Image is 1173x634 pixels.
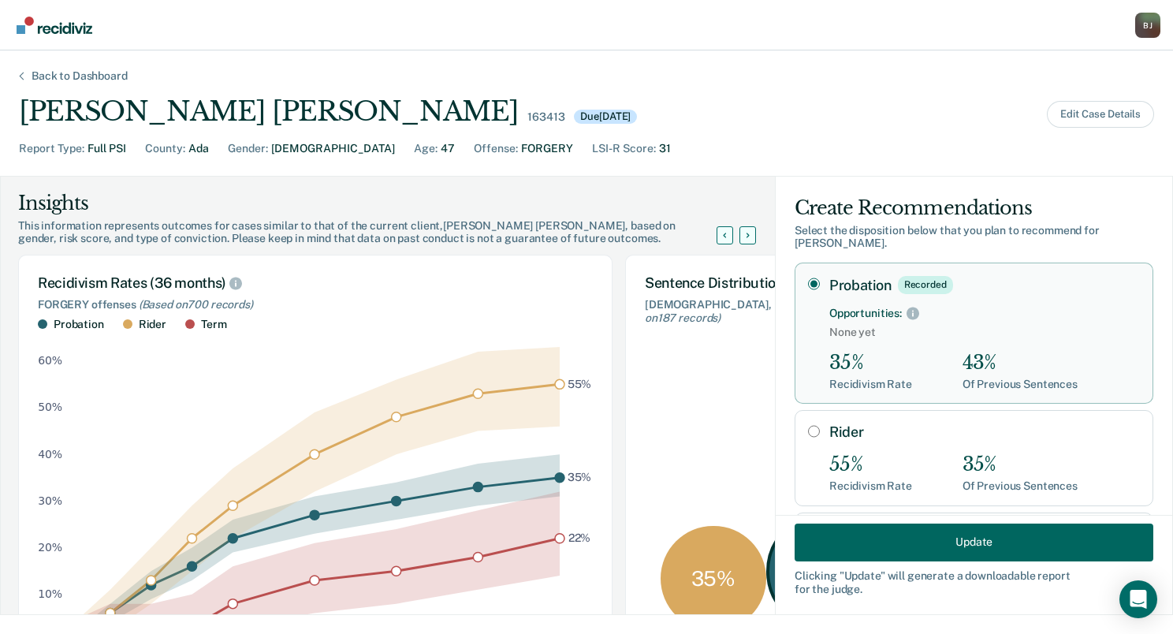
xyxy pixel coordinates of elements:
text: 20% [38,541,62,554]
div: Of Previous Sentences [963,378,1078,391]
div: 163413 [527,110,564,124]
g: text [568,377,592,543]
text: 35% [568,471,592,483]
button: Edit Case Details [1047,101,1154,128]
div: Insights [18,191,735,216]
text: 60% [38,354,62,367]
div: Opportunities: [829,307,902,320]
div: Select the disposition below that you plan to recommend for [PERSON_NAME] . [795,224,1153,251]
label: Rider [829,423,1140,441]
span: None yet [829,326,1140,339]
span: (Based on 187 records ) [645,298,974,324]
div: FORGERY offenses [38,298,593,311]
div: [DEMOGRAPHIC_DATA] [271,140,395,157]
div: 47 [441,140,455,157]
div: County : [145,140,185,157]
div: Open Intercom Messenger [1119,580,1157,618]
div: Sentence Distribution [645,274,985,292]
div: 55% [829,453,912,476]
div: Age : [414,140,438,157]
text: 55% [568,377,592,390]
div: Probation [54,318,104,331]
div: Recidivism Rates (36 months) [38,274,593,292]
text: 40% [38,447,62,460]
div: B J [1135,13,1160,38]
text: 50% [38,401,62,413]
div: Ada [188,140,209,157]
div: 35% [963,453,1078,476]
div: Back to Dashboard [13,69,147,83]
text: 22% [568,531,591,544]
label: Probation [829,276,1140,293]
div: Report Type : [19,140,84,157]
div: 31 [659,140,671,157]
div: Create Recommendations [795,196,1153,221]
div: Recidivism Rate [829,479,912,493]
div: 43 % [766,512,886,632]
div: FORGERY [521,140,573,157]
div: Gender : [228,140,268,157]
div: This information represents outcomes for cases similar to that of the current client, [PERSON_NAM... [18,219,735,246]
div: 35% [829,352,912,375]
text: 10% [38,587,62,600]
button: Update [795,523,1153,561]
div: Of Previous Sentences [963,479,1078,493]
div: Offense : [474,140,518,157]
text: 30% [38,494,62,506]
div: Clicking " Update " will generate a downloadable report for the judge. [795,569,1153,595]
div: Rider [139,318,166,331]
img: Recidiviz [17,17,92,34]
div: [DEMOGRAPHIC_DATA], LSI-R = 29+, FORGERY offenses [645,298,985,325]
div: LSI-R Score : [592,140,656,157]
div: [PERSON_NAME] [PERSON_NAME] [19,95,518,128]
div: Recidivism Rate [829,378,912,391]
button: Profile dropdown button [1135,13,1160,38]
div: Due [DATE] [574,110,637,124]
span: (Based on 700 records ) [139,298,253,311]
div: Term [201,318,226,331]
div: 35 % [661,526,766,632]
div: Full PSI [88,140,126,157]
div: Recorded [898,276,953,293]
div: 43% [963,352,1078,375]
